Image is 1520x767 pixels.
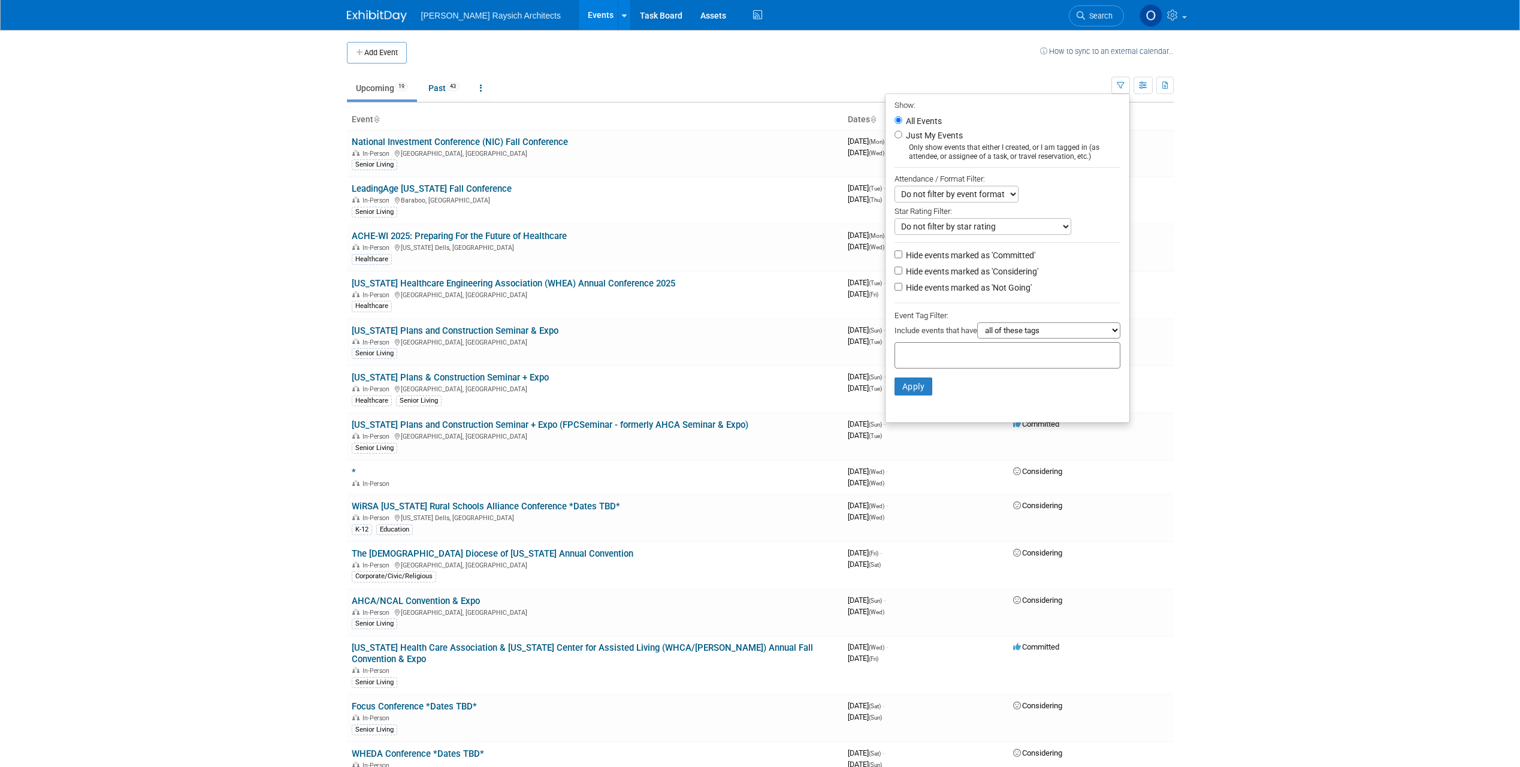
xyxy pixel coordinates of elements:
span: (Wed) [869,503,884,509]
span: - [884,419,886,428]
span: (Tue) [869,385,882,392]
span: (Wed) [869,150,884,156]
span: Considering [1013,501,1062,510]
span: (Tue) [869,339,882,345]
span: [DATE] [848,372,886,381]
div: Senior Living [352,207,397,218]
span: - [886,642,888,651]
span: (Fri) [869,291,878,298]
span: 43 [446,82,460,91]
span: In-Person [362,714,393,722]
span: (Sun) [869,597,882,604]
span: [DATE] [848,195,882,204]
th: Event [347,110,843,130]
span: In-Person [362,609,393,617]
img: In-Person Event [352,480,359,486]
a: [US_STATE] Plans & Construction Seminar + Expo [352,372,549,383]
div: Corporate/Civic/Religious [352,571,436,582]
div: Event Tag Filter: [895,309,1120,322]
span: [DATE] [848,431,882,440]
span: Considering [1013,701,1062,710]
a: [US_STATE] Healthcare Engineering Association (WHEA) Annual Conference 2025 [352,278,675,289]
span: [DATE] [848,383,882,392]
span: [DATE] [848,419,886,428]
span: [DATE] [848,183,886,192]
button: Apply [895,378,933,395]
span: In-Person [362,433,393,440]
span: (Wed) [869,514,884,521]
label: All Events [903,117,942,125]
div: Senior Living [352,443,397,454]
span: [DATE] [848,654,878,663]
a: Sort by Event Name [373,114,379,124]
span: (Sat) [869,561,881,568]
span: [DATE] [848,642,888,651]
span: [DATE] [848,596,886,605]
img: Oscar Sprangers [1140,4,1162,27]
div: [GEOGRAPHIC_DATA], [GEOGRAPHIC_DATA] [352,148,838,158]
img: In-Person Event [352,609,359,615]
span: In-Person [362,385,393,393]
span: - [886,501,888,510]
span: (Tue) [869,280,882,286]
div: [GEOGRAPHIC_DATA], [GEOGRAPHIC_DATA] [352,289,838,299]
span: (Wed) [869,609,884,615]
img: In-Person Event [352,385,359,391]
a: WiRSA [US_STATE] Rural Schools Alliance Conference *Dates TBD* [352,501,620,512]
span: (Tue) [869,185,882,192]
a: WHEDA Conference *Dates TBD* [352,748,484,759]
span: In-Person [362,244,393,252]
a: AHCA/NCAL Convention & Expo [352,596,480,606]
div: K-12 [352,524,372,535]
div: Senior Living [352,677,397,688]
span: In-Person [362,197,393,204]
span: Considering [1013,548,1062,557]
div: Star Rating Filter: [895,203,1120,218]
span: (Tue) [869,433,882,439]
span: - [883,748,884,757]
span: (Wed) [869,480,884,487]
div: Senior Living [352,348,397,359]
span: [DATE] [848,231,888,240]
div: Senior Living [352,618,397,629]
img: In-Person Event [352,150,359,156]
img: In-Person Event [352,244,359,250]
div: Include events that have [895,322,1120,342]
a: Search [1069,5,1124,26]
span: (Fri) [869,550,878,557]
img: In-Person Event [352,667,359,673]
img: In-Person Event [352,197,359,203]
div: Healthcare [352,395,392,406]
button: Add Event [347,42,407,64]
span: - [884,325,886,334]
span: (Sun) [869,714,882,721]
div: [US_STATE] Dells, [GEOGRAPHIC_DATA] [352,512,838,522]
span: (Fri) [869,656,878,662]
span: - [884,596,886,605]
a: [US_STATE] Plans and Construction Seminar + Expo (FPCSeminar - formerly AHCA Seminar & Expo) [352,419,748,430]
span: [DATE] [848,748,884,757]
a: The [DEMOGRAPHIC_DATA] Diocese of [US_STATE] Annual Convention [352,548,633,559]
span: (Sat) [869,750,881,757]
span: In-Person [362,150,393,158]
span: Committed [1013,642,1059,651]
span: [DATE] [848,325,886,334]
a: ACHE-WI 2025: Preparing For the Future of Healthcare [352,231,567,241]
span: Committed [1013,419,1059,428]
img: In-Person Event [352,514,359,520]
a: [US_STATE] Plans and Construction Seminar & Expo [352,325,558,336]
a: LeadingAge [US_STATE] Fall Conference [352,183,512,194]
span: [DATE] [848,512,884,521]
a: How to sync to an external calendar... [1040,47,1174,56]
div: [GEOGRAPHIC_DATA], [GEOGRAPHIC_DATA] [352,383,838,393]
span: Considering [1013,748,1062,757]
span: In-Person [362,667,393,675]
span: In-Person [362,514,393,522]
label: Hide events marked as 'Not Going' [903,282,1032,294]
span: (Sun) [869,421,882,428]
img: In-Person Event [352,714,359,720]
span: [DATE] [848,289,878,298]
span: [DATE] [848,478,884,487]
a: Sort by Start Date [870,114,876,124]
span: [DATE] [848,607,884,616]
